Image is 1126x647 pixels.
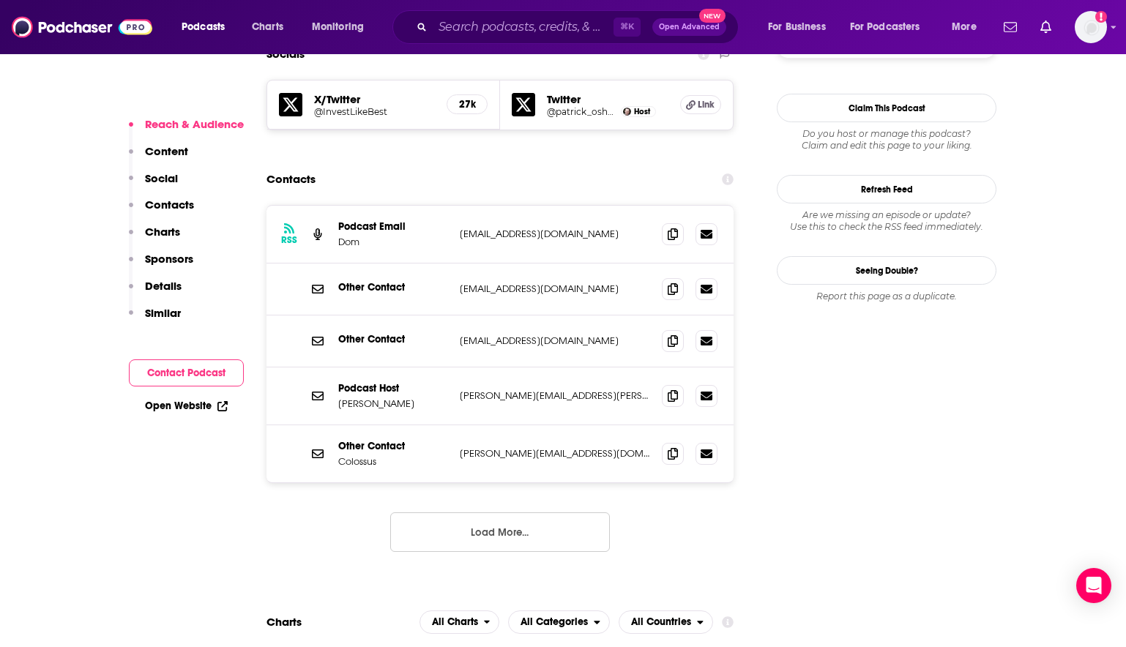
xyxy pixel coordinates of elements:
[547,92,668,106] h5: Twitter
[420,610,500,634] button: open menu
[145,306,181,320] p: Similar
[432,617,478,627] span: All Charts
[145,400,228,412] a: Open Website
[460,283,650,295] p: [EMAIL_ADDRESS][DOMAIN_NAME]
[699,9,726,23] span: New
[777,175,996,203] button: Refresh Feed
[1095,11,1107,23] svg: Add a profile image
[777,209,996,233] div: Are we missing an episode or update? Use this to check the RSS feed immediately.
[758,15,844,39] button: open menu
[129,117,244,144] button: Reach & Audience
[314,92,435,106] h5: X/Twitter
[129,306,181,333] button: Similar
[145,144,188,158] p: Content
[1075,11,1107,43] img: User Profile
[338,382,448,394] p: Podcast Host
[312,17,364,37] span: Monitoring
[129,279,182,306] button: Details
[338,455,448,468] p: Colossus
[840,15,942,39] button: open menu
[623,108,631,116] img: Patrick O'Shaughnessy
[314,106,435,117] a: @InvestLikeBest
[460,228,650,240] p: [EMAIL_ADDRESS][DOMAIN_NAME]
[129,225,180,252] button: Charts
[777,128,996,152] div: Claim and edit this page to your liking.
[547,106,617,117] a: @patrick_oshag
[942,15,995,39] button: open menu
[129,198,194,225] button: Contacts
[652,18,726,36] button: Open AdvancedNew
[433,15,614,39] input: Search podcasts, credits, & more...
[129,144,188,171] button: Content
[145,117,244,131] p: Reach & Audience
[390,512,610,552] button: Load More...
[145,279,182,293] p: Details
[338,281,448,293] p: Other Contact
[460,389,650,402] p: [PERSON_NAME][EMAIL_ADDRESS][PERSON_NAME][DOMAIN_NAME]
[171,15,244,39] button: open menu
[145,252,193,266] p: Sponsors
[145,171,178,185] p: Social
[338,220,448,233] p: Podcast Email
[777,94,996,122] button: Claim This Podcast
[420,610,500,634] h2: Platforms
[281,234,297,246] h3: RSS
[619,610,713,634] button: open menu
[631,617,691,627] span: All Countries
[1075,11,1107,43] button: Show profile menu
[129,171,178,198] button: Social
[242,15,292,39] a: Charts
[145,225,180,239] p: Charts
[634,107,650,116] span: Host
[266,165,316,193] h2: Contacts
[129,359,244,386] button: Contact Podcast
[406,10,753,44] div: Search podcasts, credits, & more...
[145,198,194,212] p: Contacts
[777,291,996,302] div: Report this page as a duplicate.
[460,447,650,460] p: [PERSON_NAME][EMAIL_ADDRESS][DOMAIN_NAME]
[952,17,977,37] span: More
[338,440,448,452] p: Other Contact
[460,334,650,347] p: [EMAIL_ADDRESS][DOMAIN_NAME]
[12,13,152,41] img: Podchaser - Follow, Share and Rate Podcasts
[182,17,225,37] span: Podcasts
[1076,568,1111,603] div: Open Intercom Messenger
[680,95,721,114] a: Link
[302,15,383,39] button: open menu
[266,615,302,629] h2: Charts
[508,610,610,634] h2: Categories
[998,15,1023,40] a: Show notifications dropdown
[1034,15,1057,40] a: Show notifications dropdown
[1075,11,1107,43] span: Logged in as tinajoell1
[698,99,715,111] span: Link
[768,17,826,37] span: For Business
[659,23,720,31] span: Open Advanced
[338,236,448,248] p: Dom
[252,17,283,37] span: Charts
[129,252,193,279] button: Sponsors
[338,397,448,410] p: [PERSON_NAME]
[614,18,641,37] span: ⌘ K
[850,17,920,37] span: For Podcasters
[459,98,475,111] h5: 27k
[508,610,610,634] button: open menu
[521,617,588,627] span: All Categories
[777,128,996,140] span: Do you host or manage this podcast?
[777,256,996,285] a: Seeing Double?
[619,610,713,634] h2: Countries
[338,333,448,345] p: Other Contact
